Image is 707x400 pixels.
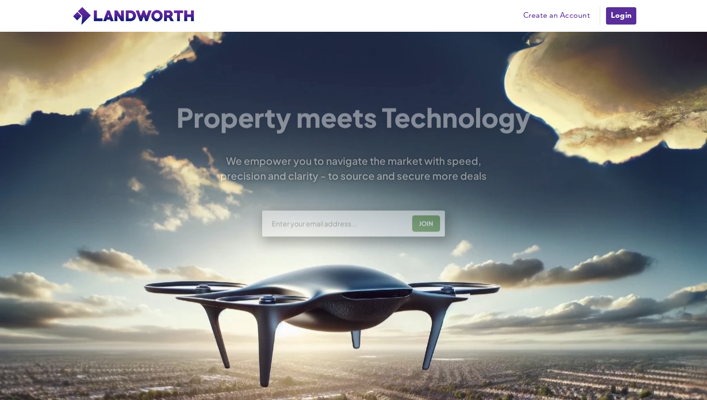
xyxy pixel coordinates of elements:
button: JOIN [412,215,440,232]
div: We empower you to navigate the market with speed, precision and clarity - to source and secure mo... [207,154,500,183]
input: Enter your email address... [271,219,405,228]
a: Login [605,6,637,26]
a: Create an Account [518,9,595,23]
h1: Property meets Technology [177,104,531,130]
div: JOIN [415,216,437,231]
